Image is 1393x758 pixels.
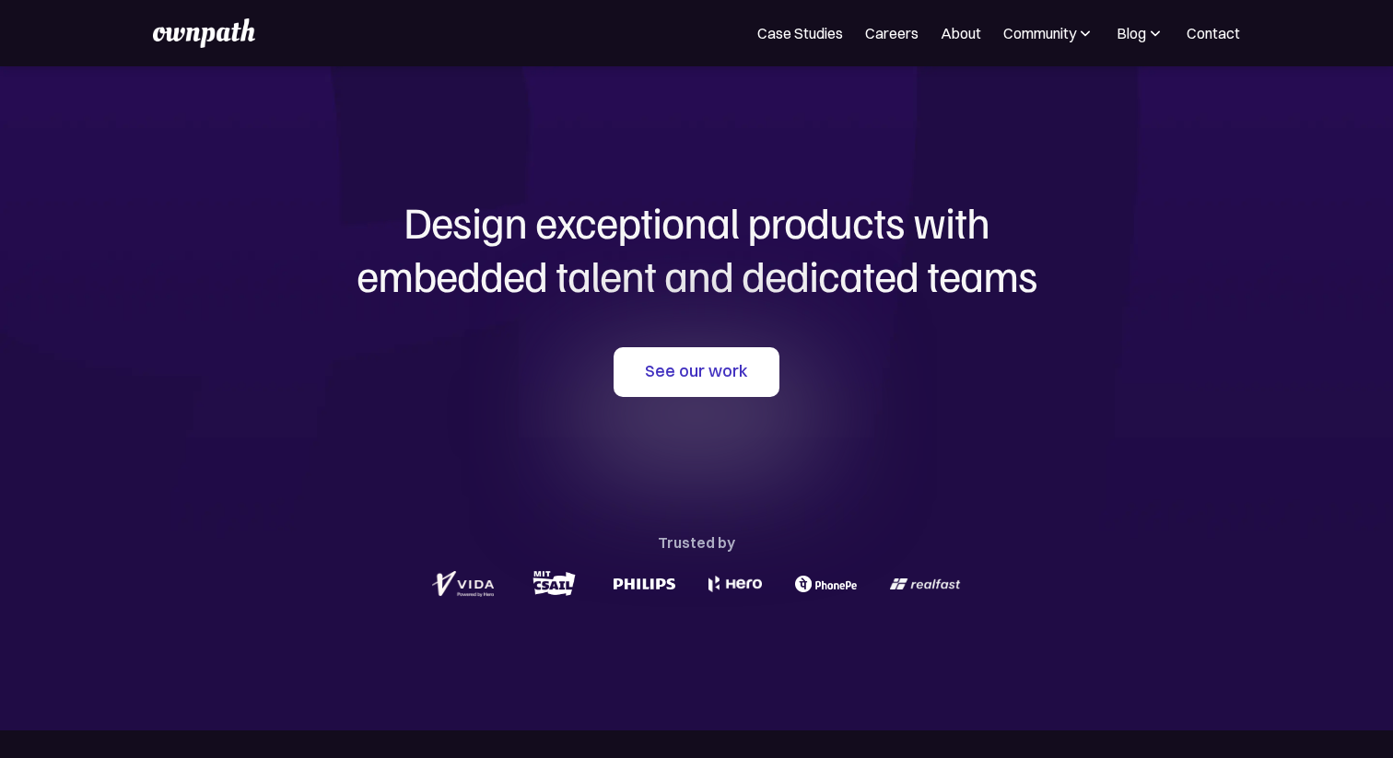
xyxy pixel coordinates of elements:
h1: Design exceptional products with embedded talent and dedicated teams [254,195,1139,301]
a: See our work [614,347,779,397]
div: Community [1003,22,1076,44]
a: About [941,22,981,44]
a: Careers [865,22,919,44]
div: Community [1003,22,1094,44]
a: Case Studies [757,22,843,44]
a: Contact [1187,22,1240,44]
div: Trusted by [658,530,735,555]
div: Blog [1117,22,1165,44]
div: Blog [1117,22,1146,44]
